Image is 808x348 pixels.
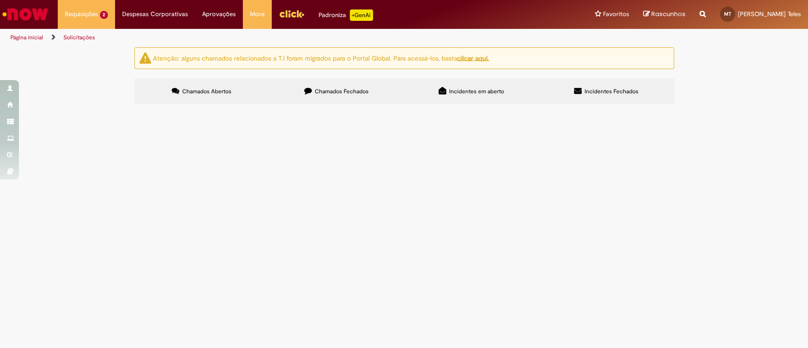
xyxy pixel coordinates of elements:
[643,10,685,19] a: Rascunhos
[738,10,801,18] span: [PERSON_NAME] Teles
[182,88,231,95] span: Chamados Abertos
[202,9,236,19] span: Aprovações
[122,9,188,19] span: Despesas Corporativas
[651,9,685,18] span: Rascunhos
[457,54,489,62] a: clicar aqui.
[7,29,532,46] ul: Trilhas de página
[63,34,95,41] a: Solicitações
[279,7,304,21] img: click_logo_yellow_360x200.png
[10,34,43,41] a: Página inicial
[724,11,731,17] span: MT
[250,9,265,19] span: More
[100,11,108,19] span: 2
[153,54,489,62] ng-bind-html: Atenção: alguns chamados relacionados a T.I foram migrados para o Portal Global. Para acessá-los,...
[350,9,373,21] p: +GenAi
[449,88,504,95] span: Incidentes em aberto
[65,9,98,19] span: Requisições
[315,88,369,95] span: Chamados Fechados
[1,5,50,24] img: ServiceNow
[585,88,639,95] span: Incidentes Fechados
[603,9,629,19] span: Favoritos
[319,9,373,21] div: Padroniza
